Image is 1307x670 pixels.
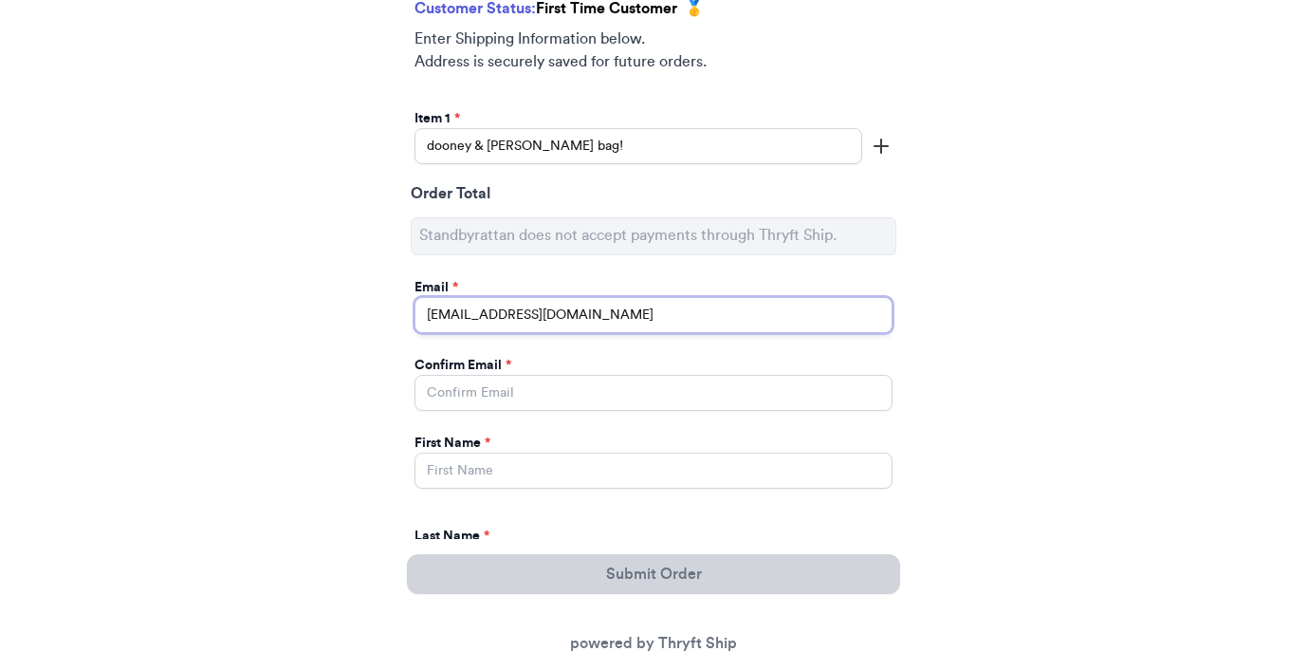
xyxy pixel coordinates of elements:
label: Confirm Email [414,356,511,375]
label: Last Name [414,527,489,546]
div: Order Total [411,182,896,210]
input: First Name [414,453,893,489]
label: Item 1 [414,109,460,128]
a: powered by Thryft Ship [570,636,737,651]
input: ex.funky hat [414,128,862,164]
label: Email [414,278,458,297]
input: Email [414,297,893,333]
span: Customer Status: [414,1,536,16]
button: Submit Order [407,554,900,594]
p: Enter Shipping Information below. Address is securely saved for future orders. [414,28,893,73]
span: First Time Customer [536,1,677,16]
input: Confirm Email [414,375,893,411]
label: First Name [414,434,490,453]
